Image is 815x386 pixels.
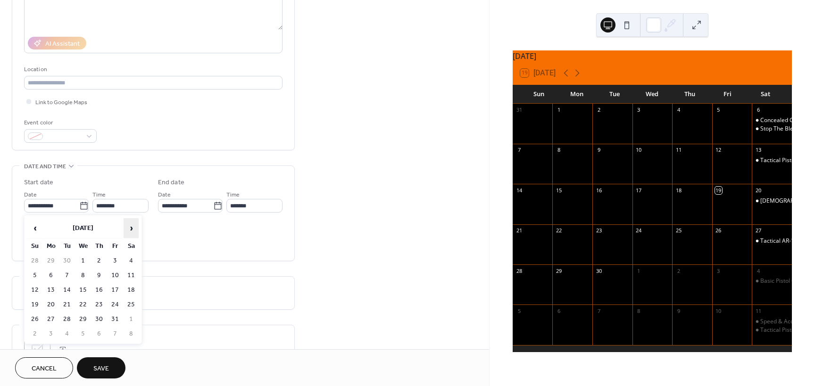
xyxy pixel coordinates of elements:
[671,85,709,104] div: Thu
[32,364,57,374] span: Cancel
[91,283,107,297] td: 16
[755,107,762,114] div: 6
[709,85,747,104] div: Fri
[124,312,139,326] td: 1
[77,357,125,378] button: Save
[675,187,682,194] div: 18
[59,312,75,326] td: 28
[24,118,95,128] div: Event color
[755,307,762,314] div: 11
[752,197,792,205] div: Church Security Training Private Event
[516,107,523,114] div: 31
[555,267,562,274] div: 29
[92,190,106,200] span: Time
[24,65,281,74] div: Location
[93,364,109,374] span: Save
[124,283,139,297] td: 18
[27,254,42,268] td: 28
[595,147,602,154] div: 9
[752,318,792,326] div: Speed & Accuracy Class
[43,298,58,312] td: 20
[755,147,762,154] div: 13
[715,267,722,274] div: 3
[516,147,523,154] div: 7
[75,269,91,282] td: 8
[124,327,139,341] td: 8
[27,269,42,282] td: 5
[675,307,682,314] div: 9
[75,254,91,268] td: 1
[635,187,642,194] div: 17
[596,85,633,104] div: Tue
[516,227,523,234] div: 21
[124,239,139,253] th: Sa
[43,312,58,326] td: 27
[124,269,139,282] td: 11
[43,327,58,341] td: 3
[15,357,73,378] button: Cancel
[633,85,671,104] div: Wed
[59,254,75,268] td: 30
[108,239,123,253] th: Fr
[75,298,91,312] td: 22
[27,298,42,312] td: 19
[59,269,75,282] td: 7
[27,327,42,341] td: 2
[158,190,171,200] span: Date
[226,190,240,200] span: Time
[595,307,602,314] div: 7
[752,277,792,285] div: Basic Pistol Class
[27,283,42,297] td: 12
[555,187,562,194] div: 15
[715,227,722,234] div: 26
[752,237,792,245] div: Tactical AR-1 Class
[27,239,42,253] th: Su
[595,107,602,114] div: 2
[91,239,107,253] th: Th
[124,219,138,238] span: ›
[595,187,602,194] div: 16
[24,178,53,188] div: Start date
[108,312,123,326] td: 31
[635,147,642,154] div: 10
[59,327,75,341] td: 4
[59,298,75,312] td: 21
[91,254,107,268] td: 2
[43,239,58,253] th: Mo
[91,312,107,326] td: 30
[715,307,722,314] div: 10
[555,227,562,234] div: 22
[752,326,792,334] div: Tactical Pistol 1 Class
[675,227,682,234] div: 25
[108,269,123,282] td: 10
[715,187,722,194] div: 19
[520,85,558,104] div: Sun
[75,239,91,253] th: We
[752,125,792,133] div: Stop The Bleed Class
[715,147,722,154] div: 12
[27,312,42,326] td: 26
[635,107,642,114] div: 3
[75,283,91,297] td: 15
[675,107,682,114] div: 4
[108,327,123,341] td: 7
[675,147,682,154] div: 11
[752,116,792,124] div: Concealed Carry Class / Please check prerequisite
[59,283,75,297] td: 14
[516,187,523,194] div: 14
[35,98,87,107] span: Link to Google Maps
[91,298,107,312] td: 23
[755,267,762,274] div: 4
[28,219,42,238] span: ‹
[760,277,806,285] div: Basic Pistol Class
[595,267,602,274] div: 30
[555,307,562,314] div: 6
[91,269,107,282] td: 9
[755,187,762,194] div: 20
[24,190,37,200] span: Date
[91,327,107,341] td: 6
[108,298,123,312] td: 24
[75,327,91,341] td: 5
[558,85,596,104] div: Mon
